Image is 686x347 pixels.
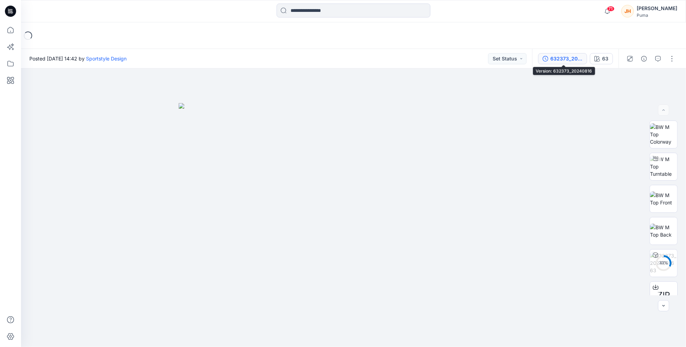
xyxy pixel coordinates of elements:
[650,191,677,206] img: BW M Top Front
[86,56,127,62] a: Sportstyle Design
[655,260,672,266] div: 33 %
[650,123,677,145] img: BW M Top Colorway
[657,289,670,302] span: ZIP
[650,224,677,238] img: BW M Top Back
[638,53,650,64] button: Details
[637,4,677,13] div: [PERSON_NAME]
[650,252,677,274] img: 632373_20240816 63
[607,6,615,12] span: 71
[621,5,634,17] div: JH
[637,13,677,18] div: Puma
[550,55,583,63] div: 632373_20240816
[538,53,587,64] button: 632373_20240816
[590,53,613,64] button: 63
[650,156,677,178] img: BW M Top Turntable
[29,55,127,62] span: Posted [DATE] 14:42 by
[602,55,608,63] div: 63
